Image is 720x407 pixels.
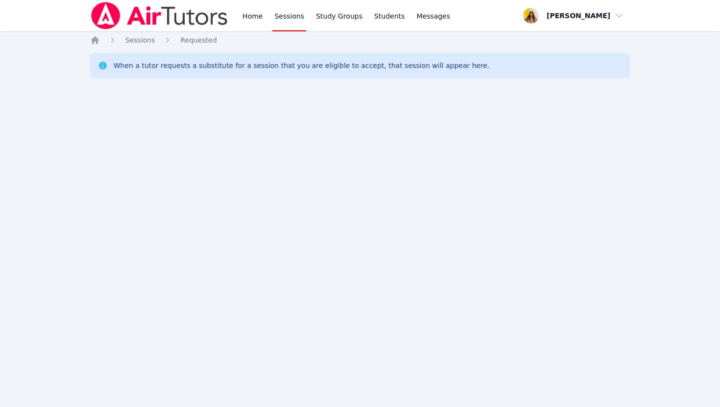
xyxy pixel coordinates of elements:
a: Sessions [125,35,155,45]
div: When a tutor requests a substitute for a session that you are eligible to accept, that session wi... [114,61,490,70]
a: Requested [180,35,216,45]
img: Air Tutors [90,2,229,29]
nav: Breadcrumb [90,35,630,45]
span: Sessions [125,36,155,44]
span: Requested [180,36,216,44]
span: Messages [416,11,450,21]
